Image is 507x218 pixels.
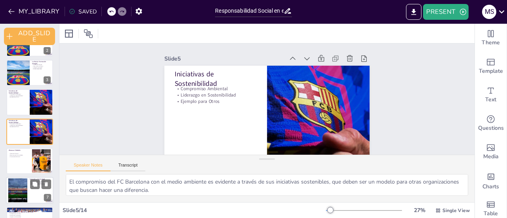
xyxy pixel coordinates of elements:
[9,213,51,214] p: Solidaridad como Valor
[111,163,146,171] button: Transcript
[9,214,51,216] p: Sentido de Comunidad
[475,81,507,109] div: Add text boxes
[30,181,51,182] p: Compromiso con la Inclusión
[478,124,504,133] span: Questions
[475,24,507,52] div: Change the overall theme
[483,152,499,161] span: Media
[484,209,498,218] span: Table
[410,207,429,214] div: 27 %
[423,4,468,20] button: PRESENT
[475,166,507,195] div: Add charts and graphs
[442,207,470,214] span: Single View
[164,55,284,63] div: Slide 5
[30,180,40,189] button: Duplicate Slide
[32,67,51,68] p: Impacto en el Club
[44,47,51,54] div: 2
[63,207,326,214] div: Slide 5 / 14
[9,156,30,157] p: Concienciación Social
[9,90,27,94] p: Iniciativas de Sostenibilidad
[175,92,257,98] p: Liderazgo en Sostenibilidad
[9,97,27,98] p: Ejemplo para Otros
[30,178,51,180] p: Inclusión y Diversidad
[485,95,496,104] span: Text
[9,123,27,125] p: Compromiso Ambiental
[175,69,257,88] p: Iniciativas de Sostenibilidad
[6,148,53,174] div: 6
[32,65,51,67] p: Desarrollo de Valores
[482,4,496,20] button: M S
[42,180,51,189] button: Delete Slide
[9,126,27,127] p: Ejemplo para Otros
[406,4,421,20] button: EXPORT_TO_POWERPOINT
[66,163,111,171] button: Speaker Notes
[44,106,51,113] div: 4
[482,38,500,47] span: Theme
[32,64,51,66] p: Formación Integral
[9,94,27,95] p: Compromiso Ambiental
[482,182,499,191] span: Charts
[9,154,30,156] p: Recursos para Comunidades
[475,138,507,166] div: Add images, graphics, shapes or video
[44,135,51,142] div: 5
[9,119,27,124] p: Iniciativas de Sostenibilidad
[44,165,51,172] div: 6
[6,5,63,18] button: MY_LIBRARY
[479,67,503,76] span: Template
[9,216,51,218] p: Impacto en la Sociedad
[482,5,496,19] div: M S
[6,119,53,145] div: 5
[32,61,51,65] p: La Masía: Formación Integral
[175,85,257,92] p: Compromiso Ambiental
[475,52,507,81] div: Add ready made slides
[66,174,468,196] textarea: El compromiso del FC Barcelona con el medio ambiente es evidente a través de sus iniciativas sost...
[9,153,30,155] p: Influencia Positiva
[30,184,51,185] p: Ejemplo para Otras Organizaciones
[6,177,53,204] div: 7
[6,60,53,86] div: 3
[30,182,51,184] p: Enriquecimiento Cultural
[215,5,283,17] input: INSERT_TITLE
[32,68,51,70] p: Modelo Replicable
[6,89,53,115] div: 4
[9,95,27,97] p: Liderazgo en Sostenibilidad
[84,29,93,38] span: Position
[175,98,257,104] p: Ejemplo para Otros
[4,28,55,45] button: ADD_SLIDE
[44,194,51,201] div: 7
[9,125,27,126] p: Liderazgo en Sostenibilidad
[475,109,507,138] div: Get real-time input from your audience
[69,8,97,15] div: SAVED
[63,27,75,40] div: Layout
[9,149,30,152] p: Alianzas Globales
[44,76,51,83] div: 3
